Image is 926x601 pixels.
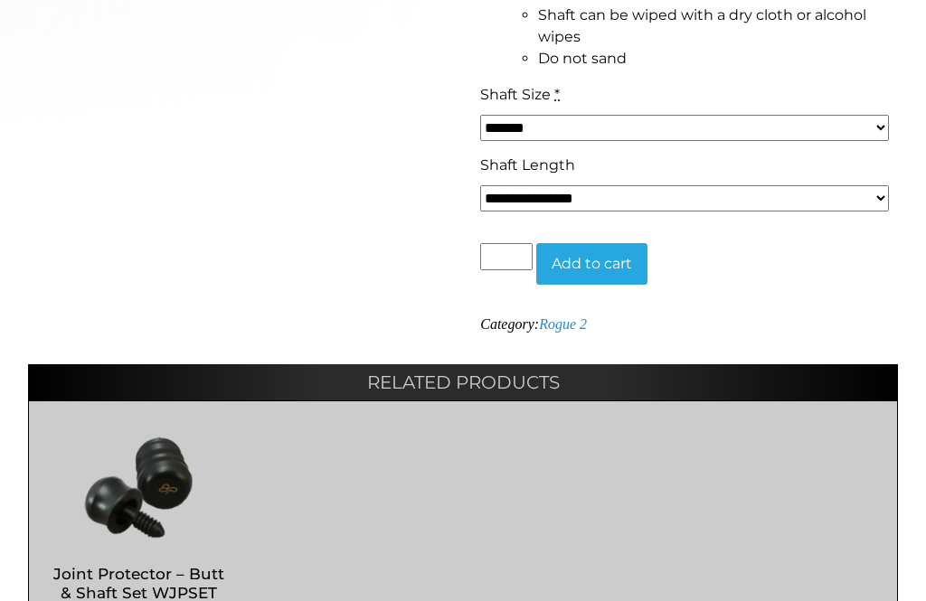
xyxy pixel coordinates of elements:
[538,6,866,45] span: Shaft can be wiped with a dry cloth or alcohol wipes
[47,433,231,541] img: Joint Protector - Butt & Shaft Set WJPSET
[536,243,647,285] button: Add to cart
[480,243,533,270] input: Product quantity
[538,50,627,67] span: Do not sand
[28,364,898,400] h2: Related products
[554,86,560,103] abbr: required
[480,86,551,103] span: Shaft Size
[480,156,575,174] span: Shaft Length
[539,316,587,332] a: Rogue 2
[480,316,587,332] span: Category:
